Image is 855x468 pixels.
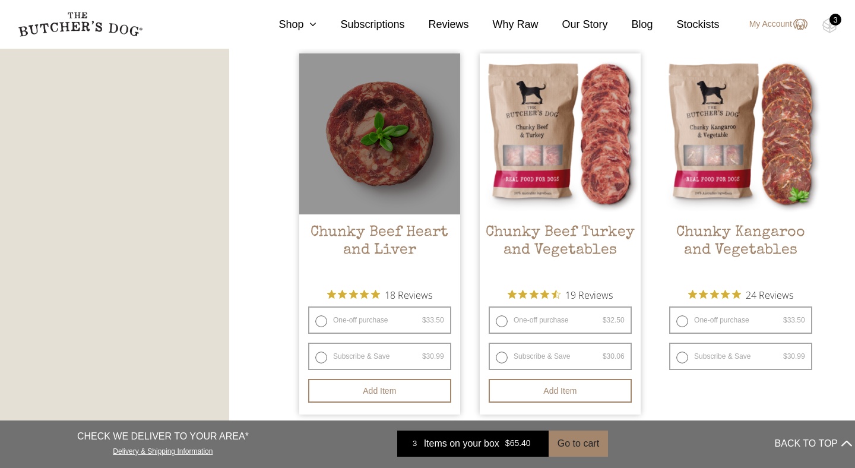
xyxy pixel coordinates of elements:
[505,439,510,448] span: $
[539,17,608,33] a: Our Story
[422,316,444,324] bdi: 33.50
[480,53,641,280] a: Chunky Beef Turkey and VegetablesChunky Beef Turkey and Vegetables
[565,286,613,303] span: 19 Reviews
[422,352,444,361] bdi: 30.99
[77,429,249,444] p: CHECK WE DELIVER TO YOUR AREA*
[746,286,793,303] span: 24 Reviews
[737,17,807,31] a: My Account
[385,286,432,303] span: 18 Reviews
[829,14,841,26] div: 3
[660,53,821,214] img: Chunky Kangaroo and Vegetables
[299,224,460,280] h2: Chunky Beef Heart and Liver
[406,438,424,450] div: 3
[783,316,787,324] span: $
[660,224,821,280] h2: Chunky Kangaroo and Vegetables
[669,306,812,334] label: One-off purchase
[404,17,468,33] a: Reviews
[489,343,632,370] label: Subscribe & Save
[480,224,641,280] h2: Chunky Beef Turkey and Vegetables
[783,352,787,361] span: $
[489,379,632,403] button: Add item
[255,17,316,33] a: Shop
[113,444,213,456] a: Delivery & Shipping Information
[299,53,460,280] a: Chunky Beef Heart and Liver
[603,352,625,361] bdi: 30.06
[653,17,720,33] a: Stockists
[508,286,613,303] button: Rated 4.7 out of 5 stars from 19 reviews. Jump to reviews.
[489,306,632,334] label: One-off purchase
[308,306,451,334] label: One-off purchase
[688,286,793,303] button: Rated 4.8 out of 5 stars from 24 reviews. Jump to reviews.
[505,439,531,448] bdi: 65.40
[308,343,451,370] label: Subscribe & Save
[822,18,837,33] img: TBD_Cart-Empty.png
[783,352,805,361] bdi: 30.99
[422,316,426,324] span: $
[422,352,426,361] span: $
[669,343,812,370] label: Subscribe & Save
[316,17,404,33] a: Subscriptions
[603,316,625,324] bdi: 32.50
[549,431,608,457] button: Go to cart
[327,286,432,303] button: Rated 4.9 out of 5 stars from 18 reviews. Jump to reviews.
[308,379,451,403] button: Add item
[660,53,821,280] a: Chunky Kangaroo and VegetablesChunky Kangaroo and Vegetables
[783,316,805,324] bdi: 33.50
[603,316,607,324] span: $
[480,53,641,214] img: Chunky Beef Turkey and Vegetables
[469,17,539,33] a: Why Raw
[397,431,549,457] a: 3 Items on your box $65.40
[603,352,607,361] span: $
[608,17,653,33] a: Blog
[775,429,852,458] button: BACK TO TOP
[424,437,499,451] span: Items on your box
